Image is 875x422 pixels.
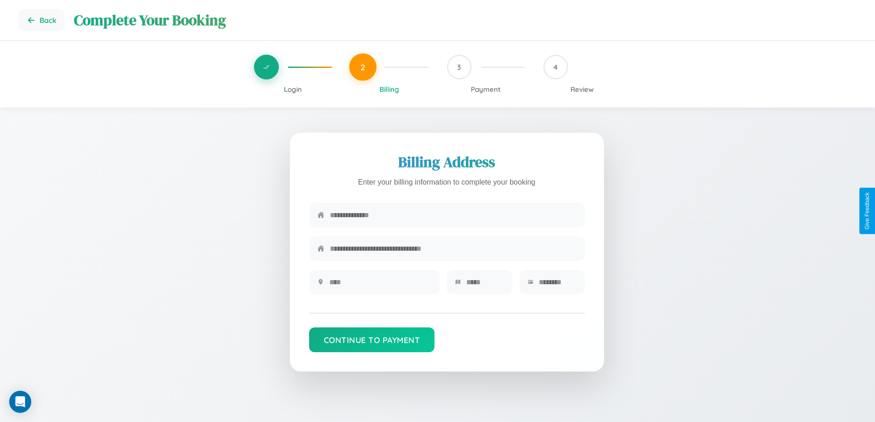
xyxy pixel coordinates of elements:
span: 2 [361,62,365,72]
span: Login [284,85,302,94]
span: Review [570,85,594,94]
span: 4 [553,62,558,72]
span: Billing [379,85,399,94]
button: Continue to Payment [309,327,435,352]
span: 3 [457,62,461,72]
div: Give Feedback [864,192,870,230]
h1: Complete Your Booking [74,10,857,30]
button: Go back [18,9,65,31]
h2: Billing Address [309,152,585,172]
span: Payment [471,85,501,94]
p: Enter your billing information to complete your booking [309,176,585,189]
div: Open Intercom Messenger [9,391,31,413]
